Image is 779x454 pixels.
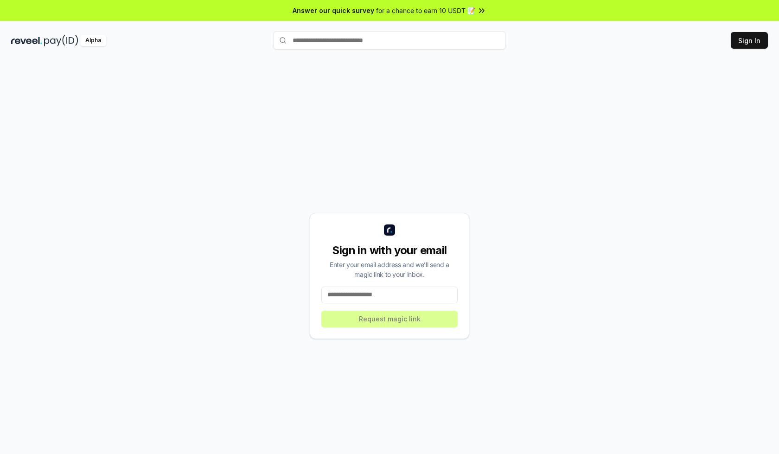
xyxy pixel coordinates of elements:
[731,32,768,49] button: Sign In
[376,6,475,15] span: for a chance to earn 10 USDT 📝
[384,224,395,236] img: logo_small
[11,35,42,46] img: reveel_dark
[44,35,78,46] img: pay_id
[321,243,458,258] div: Sign in with your email
[321,260,458,279] div: Enter your email address and we’ll send a magic link to your inbox.
[80,35,106,46] div: Alpha
[293,6,374,15] span: Answer our quick survey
